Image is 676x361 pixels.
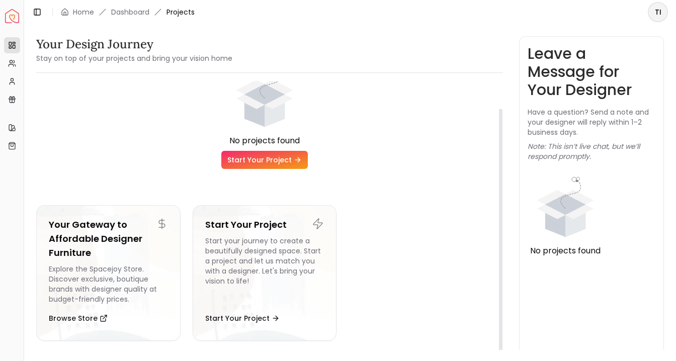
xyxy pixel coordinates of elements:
[193,205,337,341] a: Start Your ProjectStart your journey to create a beautifully designed space. Start a project and ...
[221,151,308,169] a: Start Your Project
[73,7,94,17] a: Home
[528,45,655,99] h3: Leave a Message for Your Designer
[205,308,280,328] button: Start Your Project
[61,7,195,17] nav: breadcrumb
[36,53,232,63] small: Stay on top of your projects and bring your vision home
[528,169,603,245] div: animation
[111,7,149,17] a: Dashboard
[5,9,19,23] a: Spacejoy
[166,7,195,17] span: Projects
[205,218,324,232] h5: Start Your Project
[649,3,667,21] span: TI
[5,9,19,23] img: Spacejoy Logo
[528,107,655,137] p: Have a question? Send a note and your designer will reply within 1–2 business days.
[36,205,181,341] a: Your Gateway to Affordable Designer FurnitureExplore the Spacejoy Store. Discover exclusive, bout...
[49,218,168,260] h5: Your Gateway to Affordable Designer Furniture
[227,59,302,135] div: animation
[49,264,168,304] div: Explore the Spacejoy Store. Discover exclusive, boutique brands with designer quality at budget-f...
[648,2,668,22] button: TI
[528,245,603,257] div: No projects found
[528,141,655,161] p: Note: This isn’t live chat, but we’ll respond promptly.
[36,135,493,147] div: No projects found
[205,236,324,304] div: Start your journey to create a beautifully designed space. Start a project and let us match you w...
[36,36,232,52] h3: Your Design Journey
[49,308,108,328] button: Browse Store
